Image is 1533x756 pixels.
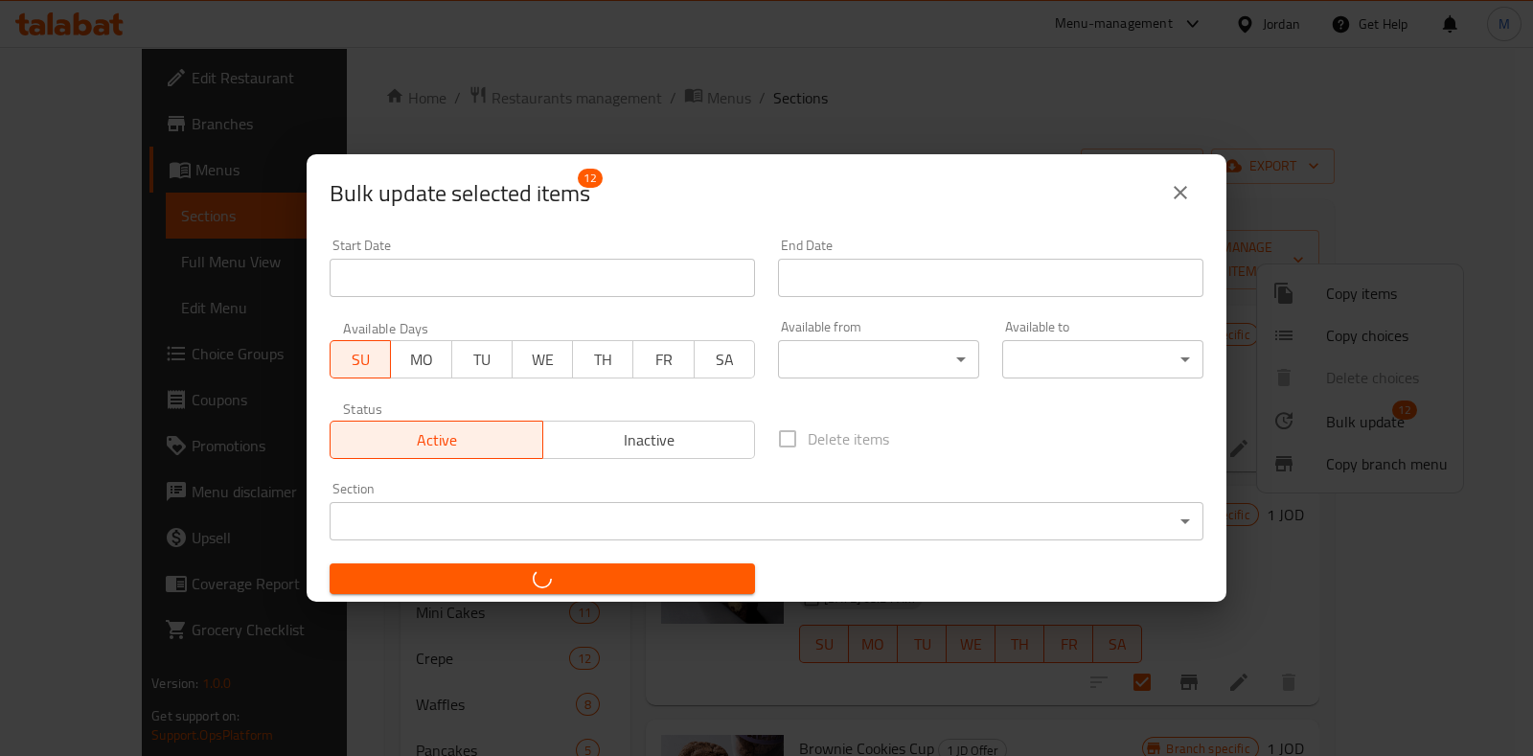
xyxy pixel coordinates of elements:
span: TU [460,346,505,374]
button: SA [694,340,755,378]
button: close [1157,170,1203,216]
button: WE [512,340,573,378]
button: MO [390,340,451,378]
span: WE [520,346,565,374]
span: SU [338,346,383,374]
button: TH [572,340,633,378]
span: Inactive [551,426,748,454]
span: FR [641,346,686,374]
div: ​ [330,502,1203,540]
button: Active [330,421,543,459]
button: Inactive [542,421,756,459]
div: ​ [778,340,979,378]
button: SU [330,340,391,378]
span: MO [399,346,444,374]
span: TH [581,346,626,374]
span: Selected items count [330,178,590,209]
div: ​ [1002,340,1203,378]
span: Delete items [808,427,889,450]
span: 12 [578,169,603,188]
button: FR [632,340,694,378]
button: TU [451,340,513,378]
span: SA [702,346,747,374]
span: Active [338,426,536,454]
